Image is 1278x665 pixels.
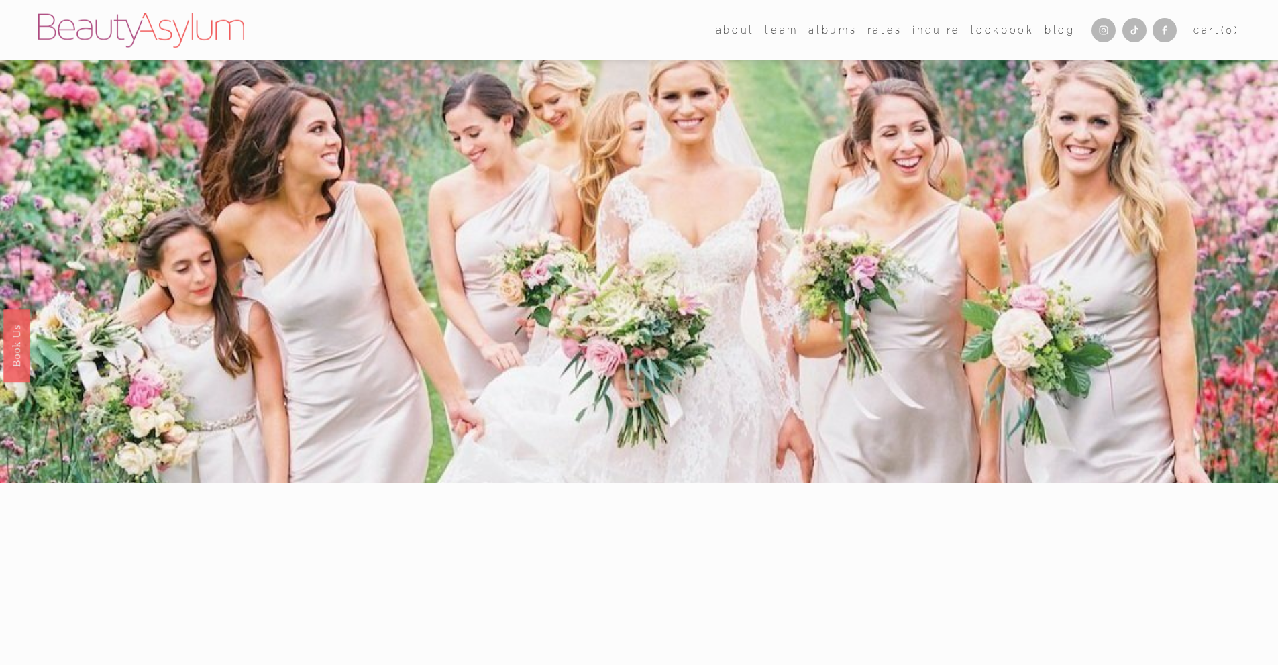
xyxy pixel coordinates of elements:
span: 0 [1226,24,1234,36]
a: Lookbook [971,20,1034,40]
img: Beauty Asylum | Bridal Hair &amp; Makeup Charlotte &amp; Atlanta [38,13,244,48]
a: 0 items in cart [1193,21,1240,39]
span: ( ) [1221,24,1240,36]
a: Book Us [3,309,30,382]
span: team [765,21,798,39]
a: Facebook [1153,18,1177,42]
span: about [716,21,755,39]
a: albums [808,20,857,40]
a: Rates [867,20,902,40]
a: Instagram [1091,18,1116,42]
a: folder dropdown [716,20,755,40]
a: folder dropdown [765,20,798,40]
a: TikTok [1122,18,1147,42]
a: Inquire [912,20,961,40]
a: Blog [1045,20,1075,40]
